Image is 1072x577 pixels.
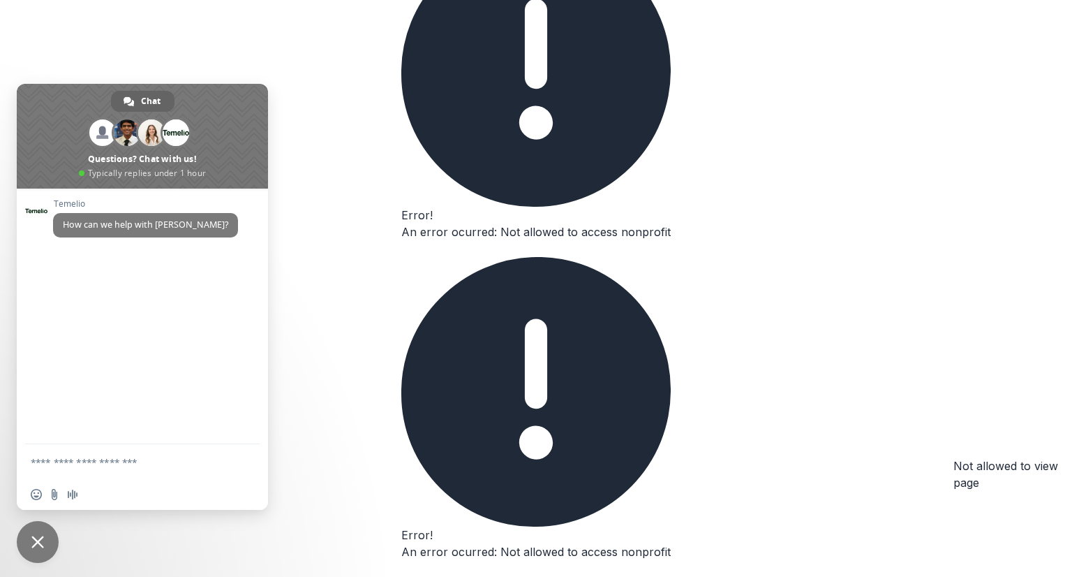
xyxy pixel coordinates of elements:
textarea: Compose your message... [31,444,226,479]
span: How can we help with [PERSON_NAME]? [63,219,228,231]
span: Send a file [49,489,60,500]
span: Chat [141,91,161,112]
span: Audio message [67,489,78,500]
span: Temelio [53,199,238,209]
a: Chat [111,91,174,112]
span: Insert an emoji [31,489,42,500]
a: Close chat [17,521,59,563]
h2: Not allowed to view page [953,458,1072,491]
